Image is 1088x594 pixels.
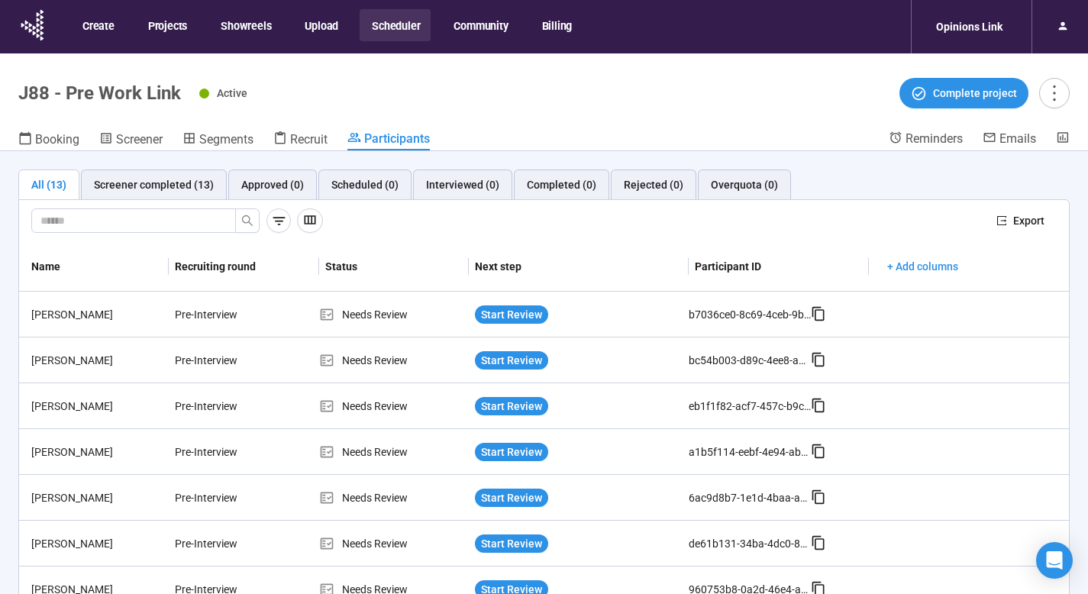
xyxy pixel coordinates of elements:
[169,437,283,466] div: Pre-Interview
[475,351,548,370] button: Start Review
[136,9,198,41] button: Projects
[689,398,811,415] div: eb1f1f82-acf7-457c-b9c4-dfd9f329fec0
[527,176,596,193] div: Completed (0)
[241,176,304,193] div: Approved (0)
[689,352,811,369] div: bc54b003-d89c-4ee8-a948-8feec2ac6cf3
[481,489,542,506] span: Start Review
[35,132,79,147] span: Booking
[481,398,542,415] span: Start Review
[899,78,1028,108] button: Complete project
[475,443,548,461] button: Start Review
[689,306,811,323] div: b7036ce0-8c69-4ceb-9b25-3a4f945962f7
[426,176,499,193] div: Interviewed (0)
[25,352,169,369] div: [PERSON_NAME]
[290,132,328,147] span: Recruit
[319,242,469,292] th: Status
[689,489,811,506] div: 6ac9d8b7-1e1d-4baa-a860-b900a8b3bf6f
[25,306,169,323] div: [PERSON_NAME]
[1044,82,1064,103] span: more
[347,131,430,150] a: Participants
[217,87,247,99] span: Active
[19,242,169,292] th: Name
[169,242,318,292] th: Recruiting round
[25,444,169,460] div: [PERSON_NAME]
[25,398,169,415] div: [PERSON_NAME]
[292,9,349,41] button: Upload
[933,85,1017,102] span: Complete project
[983,131,1036,149] a: Emails
[689,242,869,292] th: Participant ID
[475,305,548,324] button: Start Review
[169,392,283,421] div: Pre-Interview
[241,215,253,227] span: search
[1013,212,1044,229] span: Export
[18,131,79,150] a: Booking
[169,300,283,329] div: Pre-Interview
[481,306,542,323] span: Start Review
[530,9,583,41] button: Billing
[999,131,1036,146] span: Emails
[875,254,970,279] button: + Add columns
[360,9,431,41] button: Scheduler
[235,208,260,233] button: search
[1036,542,1073,579] div: Open Intercom Messenger
[1039,78,1070,108] button: more
[481,535,542,552] span: Start Review
[689,535,811,552] div: de61b131-34ba-4dc0-8e62-d19d5d8941bd
[31,176,66,193] div: All (13)
[481,352,542,369] span: Start Review
[70,9,125,41] button: Create
[25,489,169,506] div: [PERSON_NAME]
[169,483,283,512] div: Pre-Interview
[208,9,282,41] button: Showreels
[319,398,469,415] div: Needs Review
[273,131,328,150] a: Recruit
[481,444,542,460] span: Start Review
[711,176,778,193] div: Overquota (0)
[996,215,1007,226] span: export
[469,242,689,292] th: Next step
[331,176,399,193] div: Scheduled (0)
[927,12,1012,41] div: Opinions Link
[319,352,469,369] div: Needs Review
[199,132,253,147] span: Segments
[887,258,958,275] span: + Add columns
[116,132,163,147] span: Screener
[689,444,811,460] div: a1b5f114-eebf-4e94-ab47-f2a37ac2df84
[364,131,430,146] span: Participants
[475,534,548,553] button: Start Review
[182,131,253,150] a: Segments
[319,306,469,323] div: Needs Review
[475,489,548,507] button: Start Review
[906,131,963,146] span: Reminders
[94,176,214,193] div: Screener completed (13)
[25,535,169,552] div: [PERSON_NAME]
[169,529,283,558] div: Pre-Interview
[319,444,469,460] div: Needs Review
[99,131,163,150] a: Screener
[441,9,518,41] button: Community
[624,176,683,193] div: Rejected (0)
[475,397,548,415] button: Start Review
[984,208,1057,233] button: exportExport
[889,131,963,149] a: Reminders
[319,535,469,552] div: Needs Review
[169,346,283,375] div: Pre-Interview
[18,82,181,104] h1: J88 - Pre Work Link
[319,489,469,506] div: Needs Review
